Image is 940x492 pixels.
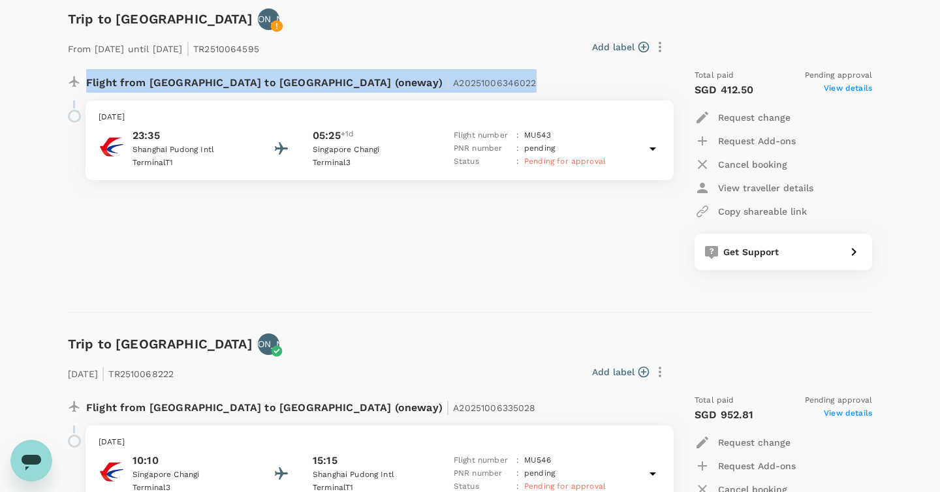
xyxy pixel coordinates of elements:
span: Pending approval [805,69,872,82]
p: Shanghai Pudong Intl [313,469,430,482]
button: Copy shareable link [695,200,807,223]
p: Request Add-ons [718,134,796,147]
span: A20251006335028 [453,403,535,413]
p: [PERSON_NAME] [230,12,306,25]
p: From [DATE] until [DATE] TR2510064595 [68,35,259,59]
p: PNR number [454,142,511,155]
p: : [516,142,519,155]
p: Request change [718,436,791,449]
span: | [186,39,190,57]
button: Request change [695,431,791,454]
button: Request Add-ons [695,129,796,153]
button: Cancel booking [695,153,787,176]
span: Total paid [695,394,734,407]
p: [DATE] [99,436,661,449]
p: [PERSON_NAME] [230,337,306,350]
p: Flight from [GEOGRAPHIC_DATA] to [GEOGRAPHIC_DATA] (oneway) [86,69,537,93]
p: 23:35 [133,128,250,144]
p: [DATE] TR2510068222 [68,360,174,384]
span: Pending for approval [524,482,606,491]
p: Flight number [454,454,511,467]
p: : [516,454,519,467]
p: View traveller details [718,181,813,194]
span: | [101,364,105,382]
p: pending [524,467,555,480]
span: A20251006346022 [453,78,536,88]
button: Request Add-ons [695,454,796,478]
button: Add label [592,40,649,54]
p: Request Add-ons [718,459,796,472]
span: | [446,398,450,416]
p: : [516,129,519,142]
p: Cancel booking [718,158,787,171]
img: China Eastern Airlines [99,459,125,485]
p: MU 543 [524,129,551,142]
button: Add label [592,365,649,378]
p: Request change [718,111,791,124]
span: View details [824,407,872,423]
button: Request change [695,106,791,129]
h6: Trip to [GEOGRAPHIC_DATA] [68,333,253,354]
p: Status [454,155,511,168]
p: SGD 952.81 [695,407,754,423]
p: MU 546 [524,454,551,467]
span: View details [824,82,872,98]
iframe: 启动消息传送窗口的按钮 [10,440,52,482]
p: Shanghai Pudong Intl [133,144,250,157]
h6: Trip to [GEOGRAPHIC_DATA] [68,8,253,29]
span: | [446,73,450,91]
button: View traveller details [695,176,813,200]
p: Singapore Changi [313,144,430,157]
p: Terminal T1 [133,157,250,170]
span: +1d [341,128,354,144]
p: 15:15 [313,453,337,469]
p: [DATE] [99,111,661,124]
p: PNR number [454,467,511,480]
span: Total paid [695,69,734,82]
p: : [516,155,519,168]
p: Flight number [454,129,511,142]
p: pending [524,142,555,155]
p: SGD 412.50 [695,82,754,98]
p: Singapore Changi [133,469,250,482]
p: 05:25 [313,128,341,144]
span: Pending for approval [524,157,606,166]
span: Get Support [723,247,779,257]
p: Terminal 3 [313,157,430,170]
p: Copy shareable link [718,205,807,218]
p: : [516,467,519,480]
img: China Eastern Airlines [99,134,125,160]
span: Pending approval [805,394,872,407]
p: 10:10 [133,453,250,469]
p: Flight from [GEOGRAPHIC_DATA] to [GEOGRAPHIC_DATA] (oneway) [86,394,536,418]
